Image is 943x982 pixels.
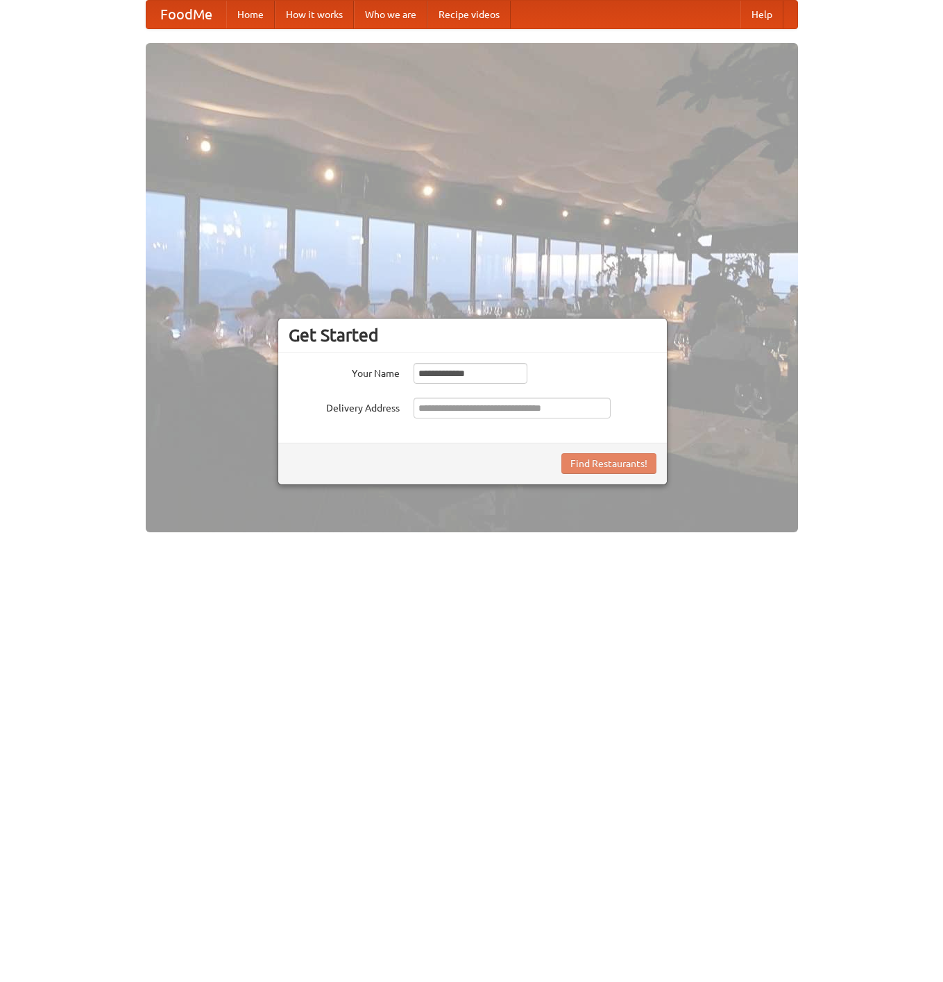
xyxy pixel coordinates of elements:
[740,1,783,28] a: Help
[289,363,400,380] label: Your Name
[289,398,400,415] label: Delivery Address
[561,453,656,474] button: Find Restaurants!
[354,1,427,28] a: Who we are
[289,325,656,346] h3: Get Started
[226,1,275,28] a: Home
[146,1,226,28] a: FoodMe
[275,1,354,28] a: How it works
[427,1,511,28] a: Recipe videos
